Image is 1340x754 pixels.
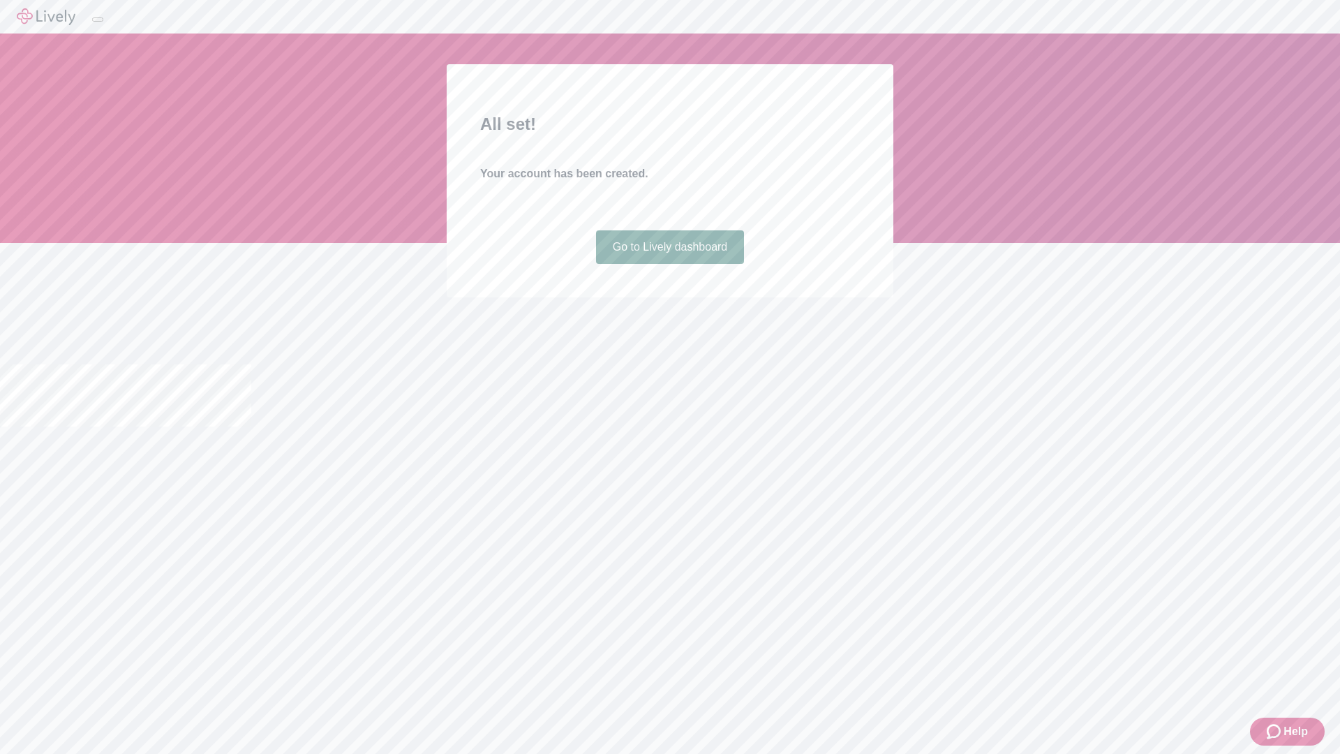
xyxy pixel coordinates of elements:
[480,165,860,182] h4: Your account has been created.
[1283,723,1308,740] span: Help
[92,17,103,22] button: Log out
[17,8,75,25] img: Lively
[596,230,745,264] a: Go to Lively dashboard
[480,112,860,137] h2: All set!
[1250,718,1325,746] button: Zendesk support iconHelp
[1267,723,1283,740] svg: Zendesk support icon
